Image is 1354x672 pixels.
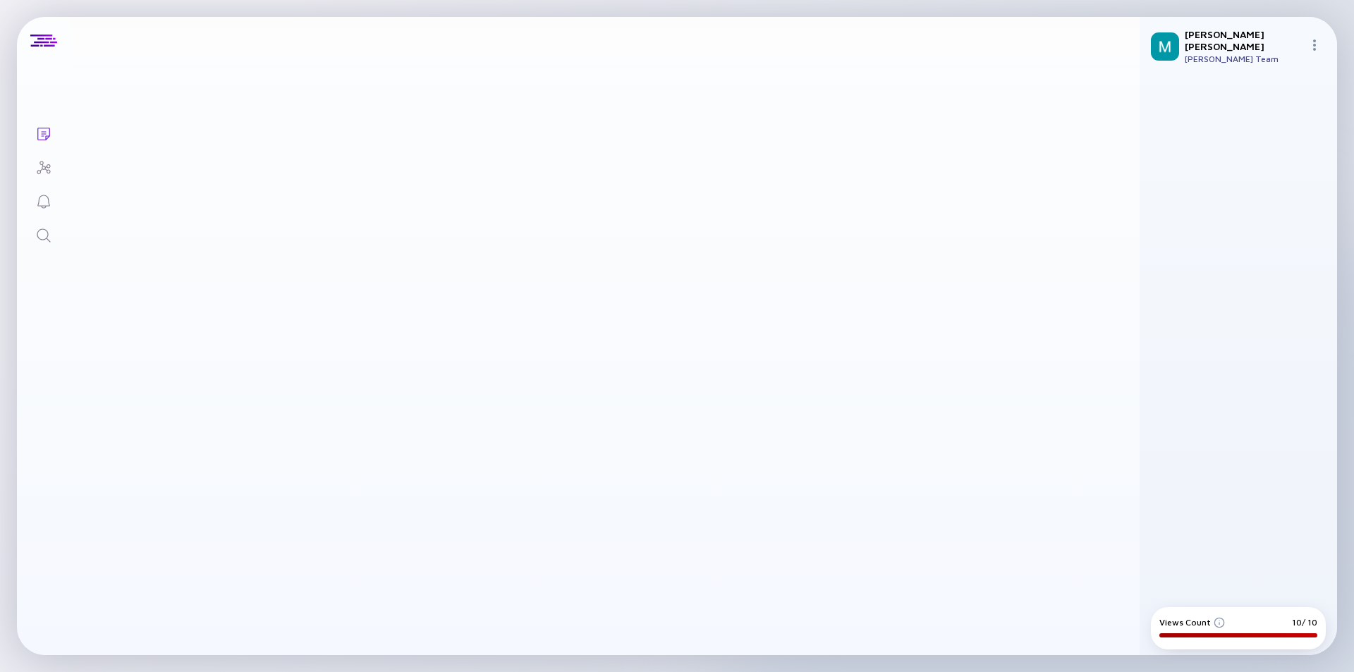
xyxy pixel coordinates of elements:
img: Menu [1309,39,1320,51]
div: 10/ 10 [1292,617,1317,628]
div: Views Count [1159,617,1225,628]
a: Investor Map [17,149,70,183]
a: Reminders [17,183,70,217]
img: Mordechai Profile Picture [1151,32,1179,61]
div: [PERSON_NAME] [PERSON_NAME] [1185,28,1303,52]
a: Lists [17,116,70,149]
div: [PERSON_NAME] Team [1185,54,1303,64]
a: Search [17,217,70,251]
